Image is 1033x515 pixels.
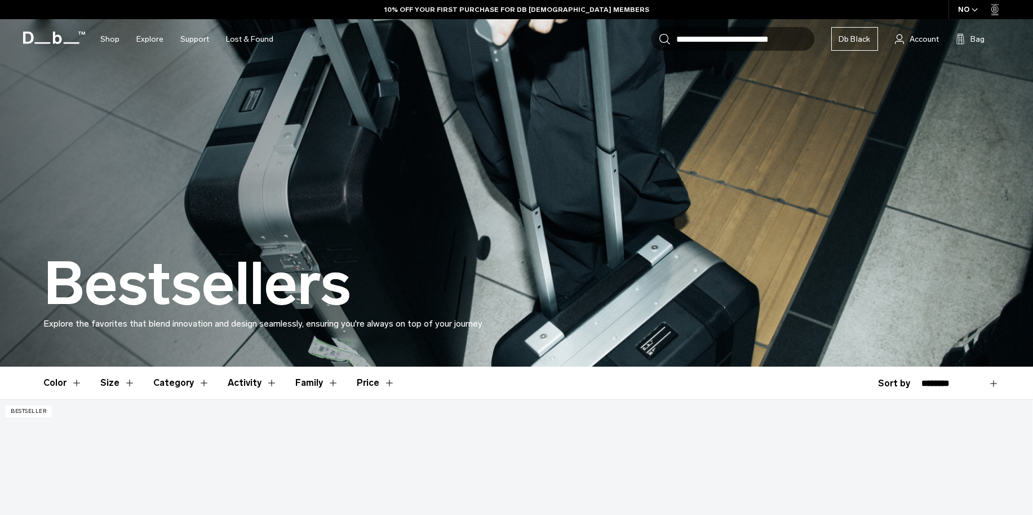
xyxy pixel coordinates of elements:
a: Db Black [831,27,878,51]
a: 10% OFF YOUR FIRST PURCHASE FOR DB [DEMOGRAPHIC_DATA] MEMBERS [384,5,649,15]
a: Account [895,32,939,46]
button: Bag [956,32,985,46]
button: Toggle Filter [228,367,277,399]
button: Toggle Filter [43,367,82,399]
a: Support [180,19,209,59]
h1: Bestsellers [43,252,351,317]
button: Toggle Price [357,367,395,399]
button: Toggle Filter [295,367,339,399]
button: Toggle Filter [153,367,210,399]
span: Account [910,33,939,45]
span: Explore the favorites that blend innovation and design seamlessly, ensuring you're always on top ... [43,318,484,329]
a: Shop [100,19,119,59]
p: Bestseller [6,406,52,417]
a: Lost & Found [226,19,273,59]
nav: Main Navigation [92,19,282,59]
span: Bag [970,33,985,45]
a: Explore [136,19,163,59]
button: Toggle Filter [100,367,135,399]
